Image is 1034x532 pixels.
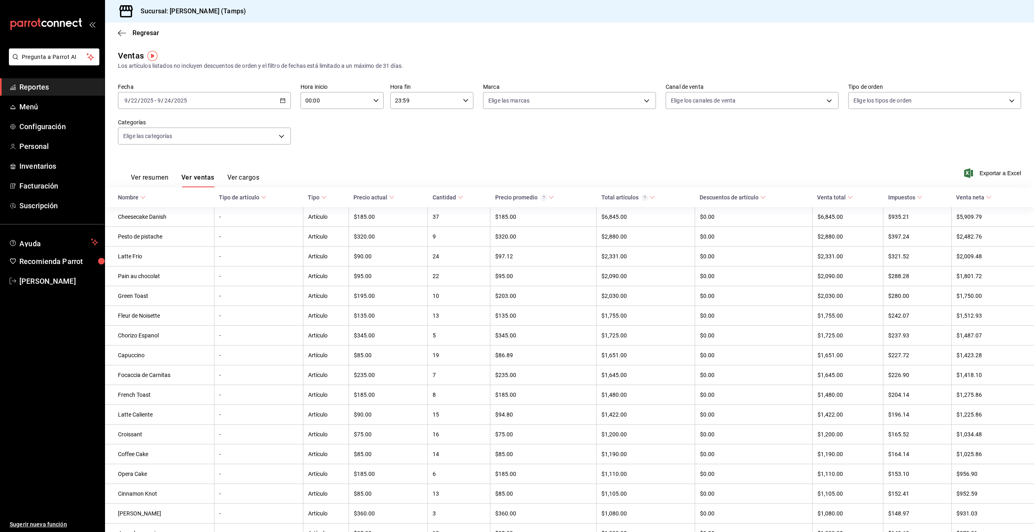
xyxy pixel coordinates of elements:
[812,306,883,326] td: $1,755.00
[349,484,427,504] td: $85.00
[164,97,171,104] input: --
[214,346,303,365] td: -
[105,365,214,385] td: Focaccia de Carnitas
[951,405,1034,425] td: $1,225.86
[131,174,259,187] div: navigation tabs
[883,227,952,247] td: $397.24
[349,346,427,365] td: $85.00
[214,365,303,385] td: -
[883,247,952,266] td: $321.52
[214,385,303,405] td: -
[105,385,214,405] td: French Toast
[19,101,98,112] span: Menú
[349,365,427,385] td: $235.00
[303,207,349,227] td: Artículo
[214,504,303,524] td: -
[105,504,214,524] td: [PERSON_NAME]
[10,520,98,529] span: Sugerir nueva función
[597,266,695,286] td: $2,090.00
[428,484,490,504] td: 13
[19,256,98,267] span: Recomienda Parrot
[105,444,214,464] td: Coffee Cake
[303,247,349,266] td: Artículo
[883,286,952,306] td: $280.00
[951,306,1034,326] td: $1,512.93
[888,194,923,201] span: Impuestos
[433,194,456,201] div: Cantidad
[118,119,291,125] label: Categorías
[490,227,597,247] td: $320.00
[214,266,303,286] td: -
[695,306,812,326] td: $0.00
[853,96,912,105] span: Elige los tipos de orden
[597,346,695,365] td: $1,651.00
[483,84,656,90] label: Marca
[883,306,952,326] td: $242.07
[219,194,267,201] span: Tipo de artículo
[812,444,883,464] td: $1,190.00
[301,84,384,90] label: Hora inicio
[951,484,1034,504] td: $952.59
[695,405,812,425] td: $0.00
[303,346,349,365] td: Artículo
[428,207,490,227] td: 37
[171,97,174,104] span: /
[428,385,490,405] td: 8
[349,504,427,524] td: $360.00
[597,484,695,504] td: $1,105.00
[214,405,303,425] td: -
[123,132,172,140] span: Elige las categorías
[147,51,158,61] img: Tooltip marker
[118,194,146,201] span: Nombre
[490,504,597,524] td: $360.00
[105,326,214,346] td: Chorizo Espanol
[303,306,349,326] td: Artículo
[495,194,547,201] div: Precio promedio
[349,286,427,306] td: $195.00
[642,195,648,201] svg: El total artículos considera cambios de precios en los artículos así como costos adicionales por ...
[124,97,128,104] input: --
[951,365,1034,385] td: $1,418.10
[105,247,214,266] td: Latte Frio
[966,168,1021,178] button: Exportar a Excel
[597,286,695,306] td: $2,030.00
[22,53,87,61] span: Pregunta a Parrot AI
[303,286,349,306] td: Artículo
[118,29,159,37] button: Regresar
[812,346,883,365] td: $1,651.00
[428,346,490,365] td: 19
[817,194,846,201] div: Venta total
[19,141,98,152] span: Personal
[695,286,812,306] td: $0.00
[883,326,952,346] td: $237.93
[349,385,427,405] td: $185.00
[951,247,1034,266] td: $2,009.48
[303,444,349,464] td: Artículo
[428,444,490,464] td: 14
[597,326,695,346] td: $1,725.00
[105,464,214,484] td: Opera Cake
[161,97,164,104] span: /
[349,326,427,346] td: $345.00
[214,207,303,227] td: -
[19,237,88,247] span: Ayuda
[390,84,473,90] label: Hora fin
[105,207,214,227] td: Cheesecake Danish
[951,227,1034,247] td: $2,482.76
[695,484,812,504] td: $0.00
[303,484,349,504] td: Artículo
[490,425,597,444] td: $75.00
[490,346,597,365] td: $86.89
[214,484,303,504] td: -
[174,97,187,104] input: ----
[349,405,427,425] td: $90.00
[951,504,1034,524] td: $931.03
[817,194,853,201] span: Venta total
[848,84,1021,90] label: Tipo de orden
[349,464,427,484] td: $185.00
[155,97,156,104] span: -
[883,365,952,385] td: $226.90
[883,464,952,484] td: $153.10
[812,227,883,247] td: $2,880.00
[695,425,812,444] td: $0.00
